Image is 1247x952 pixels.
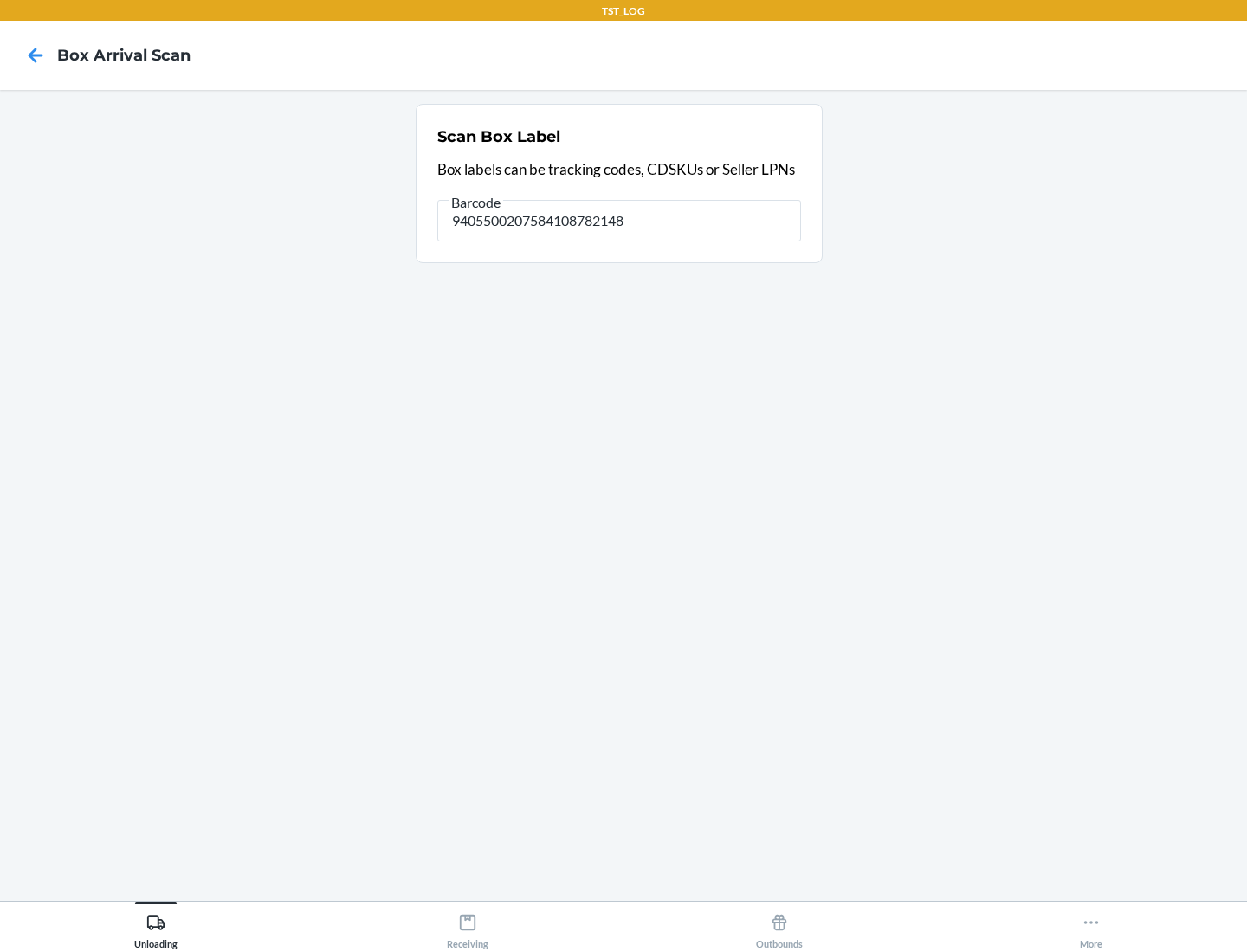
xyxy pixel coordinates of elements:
[602,3,645,19] p: TST_LOG
[449,194,503,211] span: Barcode
[447,906,488,949] div: Receiving
[1080,906,1102,949] div: More
[134,906,178,949] div: Unloading
[935,902,1247,949] button: More
[437,125,560,148] h2: Scan Box Label
[623,902,935,949] button: Outbounds
[437,158,801,181] p: Box labels can be tracking codes, CDSKUs or Seller LPNs
[57,44,191,67] h4: Box Arrival Scan
[756,906,803,949] div: Outbounds
[312,902,623,949] button: Receiving
[437,200,801,241] input: Barcode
